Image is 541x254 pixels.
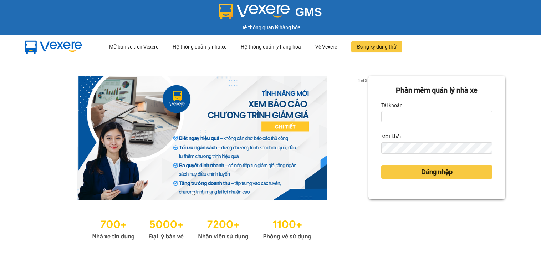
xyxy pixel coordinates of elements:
[381,111,492,122] input: Tài khoản
[209,192,212,195] li: slide item 3
[200,192,203,195] li: slide item 2
[356,76,368,85] p: 1 of 3
[381,85,492,96] div: Phần mềm quản lý nhà xe
[357,43,397,51] span: Đăng ký dùng thử
[109,35,158,58] div: Mở bán vé trên Vexere
[219,4,290,19] img: logo 2
[381,142,492,154] input: Mật khẩu
[2,24,539,31] div: Hệ thống quản lý hàng hóa
[241,35,301,58] div: Hệ thống quản lý hàng hoá
[295,5,322,19] span: GMS
[192,192,195,195] li: slide item 1
[315,35,337,58] div: Về Vexere
[381,131,403,142] label: Mật khẩu
[36,76,46,200] button: previous slide / item
[421,167,453,177] span: Đăng nhập
[219,11,322,16] a: GMS
[92,215,312,242] img: Statistics.png
[351,41,402,52] button: Đăng ký dùng thử
[173,35,226,58] div: Hệ thống quản lý nhà xe
[358,76,368,200] button: next slide / item
[381,100,403,111] label: Tài khoản
[18,35,89,59] img: mbUUG5Q.png
[381,165,492,179] button: Đăng nhập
